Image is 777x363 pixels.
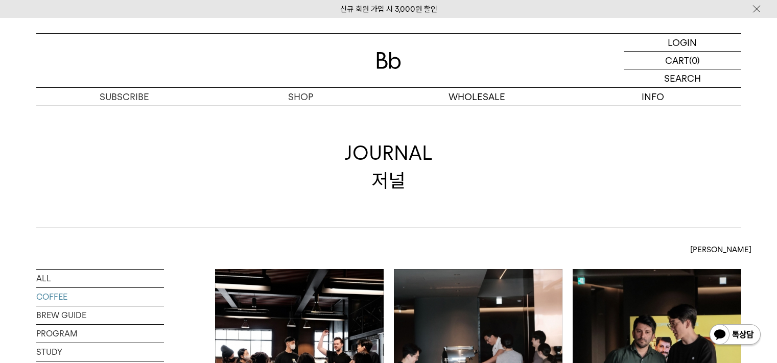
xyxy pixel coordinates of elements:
a: COFFEE [36,288,164,306]
a: STUDY [36,343,164,361]
a: LOGIN [624,34,741,52]
p: SEARCH [664,69,701,87]
p: WHOLESALE [389,88,565,106]
a: 신규 회원 가입 시 3,000원 할인 [340,5,437,14]
a: SUBSCRIBE [36,88,213,106]
a: ALL [36,270,164,287]
div: JOURNAL 저널 [345,139,433,193]
p: CART [665,52,689,69]
a: CART (0) [624,52,741,69]
span: [PERSON_NAME] [690,244,751,256]
p: (0) [689,52,700,69]
p: INFO [565,88,741,106]
img: 카카오톡 채널 1:1 채팅 버튼 [709,323,762,348]
a: PROGRAM [36,325,164,343]
p: LOGIN [668,34,697,51]
a: BREW GUIDE [36,306,164,324]
img: 로고 [376,52,401,69]
a: SHOP [213,88,389,106]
